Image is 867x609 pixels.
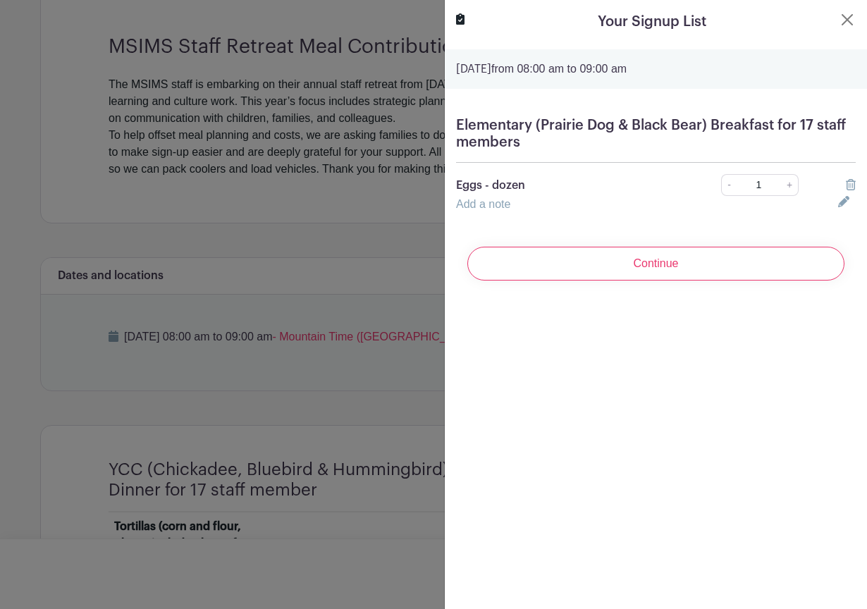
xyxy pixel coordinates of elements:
[456,117,856,151] h5: Elementary (Prairie Dog & Black Bear) Breakfast for 17 staff members
[456,63,491,75] strong: [DATE]
[781,174,799,196] a: +
[456,198,510,210] a: Add a note
[456,177,682,194] p: Eggs - dozen
[839,11,856,28] button: Close
[456,61,856,78] p: from 08:00 am to 09:00 am
[721,174,737,196] a: -
[598,11,706,32] h5: Your Signup List
[467,247,844,281] input: Continue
